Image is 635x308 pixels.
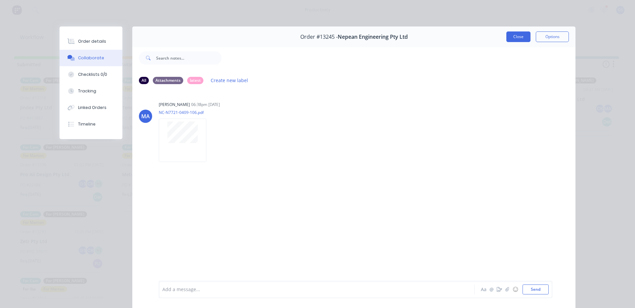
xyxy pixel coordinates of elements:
[60,50,122,66] button: Collaborate
[78,55,104,61] div: Collaborate
[191,102,220,108] div: 06:38pm [DATE]
[536,31,569,42] button: Options
[523,284,549,294] button: Send
[511,285,519,293] button: ☺
[153,77,183,84] div: Attachments
[300,34,338,40] span: Order #13245 -
[60,99,122,116] button: Linked Orders
[338,34,408,40] span: Nepean Engineering Pty Ltd
[207,76,252,85] button: Create new label
[78,72,107,77] div: Checklists 0/0
[78,88,96,94] div: Tracking
[187,77,203,84] div: latest
[60,116,122,132] button: Timeline
[159,102,190,108] div: [PERSON_NAME]
[159,110,213,115] p: NC-N7721-0409-106.pdf
[139,77,149,84] div: All
[78,121,96,127] div: Timeline
[78,105,106,111] div: Linked Orders
[60,66,122,83] button: Checklists 0/0
[487,285,495,293] button: @
[480,285,487,293] button: Aa
[141,112,150,120] div: MA
[60,33,122,50] button: Order details
[60,83,122,99] button: Tracking
[78,38,106,44] div: Order details
[156,51,222,65] input: Search notes...
[506,31,530,42] button: Close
